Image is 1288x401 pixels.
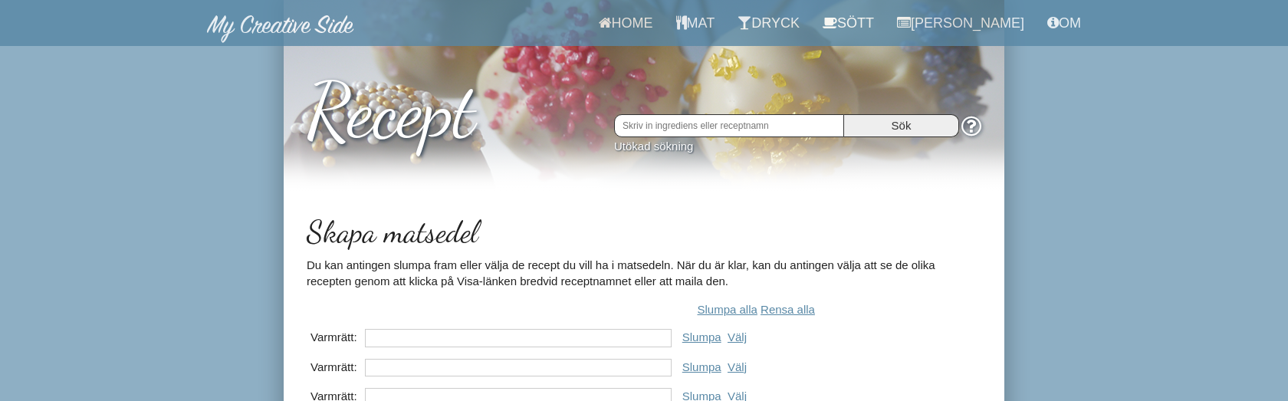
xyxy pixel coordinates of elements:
[207,15,354,43] img: MyCreativeSide
[697,303,757,316] a: Slumpa alla
[728,330,747,343] a: Välj
[310,360,357,373] h5: Varmrätt:
[682,360,721,373] a: Slumpa
[307,257,981,290] p: Du kan antingen slumpa fram eller välja de recept du vill ha i matsedeln. När du är klar, kan du ...
[614,140,693,153] a: Utökad sökning
[728,360,747,373] a: Välj
[614,114,844,137] input: Skriv in ingrediens eller receptnamn
[307,53,981,153] h1: Recept
[761,303,815,316] a: Rensa alla
[310,330,357,343] h5: Varmrätt:
[844,114,959,137] input: Sök
[307,215,981,248] h2: Skapa matsedel
[682,330,721,343] a: Slumpa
